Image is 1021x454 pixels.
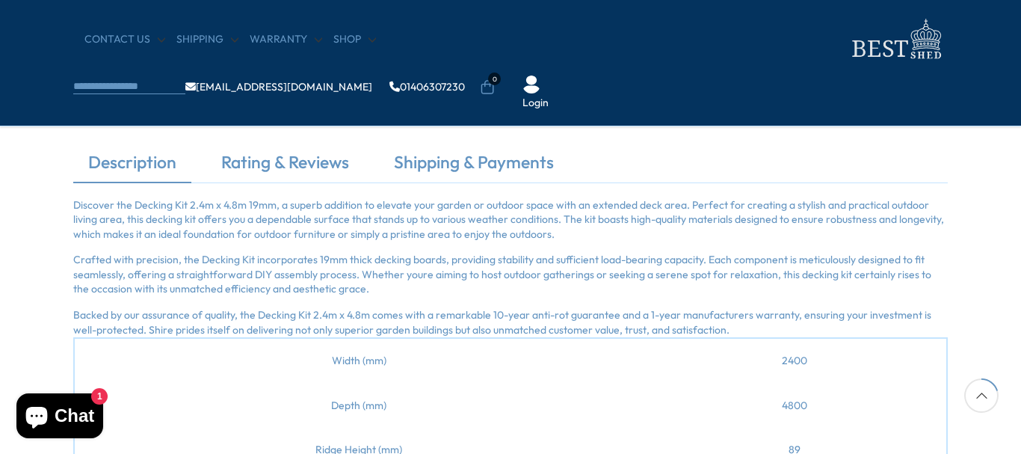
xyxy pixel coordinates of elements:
span: 0 [488,73,501,85]
p: Backed by our assurance of quality, the Decking Kit 2.4m x 4.8m comes with a remarkable 10-year a... [73,308,948,337]
img: User Icon [522,76,540,93]
a: Warranty [250,32,322,47]
a: Rating & Reviews [206,150,364,182]
td: Width (mm) [74,338,644,384]
a: [EMAIL_ADDRESS][DOMAIN_NAME] [185,82,372,92]
td: Depth (mm) [74,384,644,429]
a: 01406307230 [389,82,465,92]
a: Login [522,96,549,111]
inbox-online-store-chat: Shopify online store chat [12,393,108,442]
td: 4800 [644,384,947,429]
a: Shipping [176,32,238,47]
a: 0 [480,80,495,95]
a: Shipping & Payments [379,150,569,182]
a: Shop [333,32,376,47]
p: Discover the Decking Kit 2.4m x 4.8m 19mm, a superb addition to elevate your garden or outdoor sp... [73,198,948,242]
td: 2400 [644,338,947,384]
a: Description [73,150,191,182]
p: Crafted with precision, the Decking Kit incorporates 19mm thick decking boards, providing stabili... [73,253,948,297]
a: CONTACT US [84,32,165,47]
img: logo [843,15,948,64]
